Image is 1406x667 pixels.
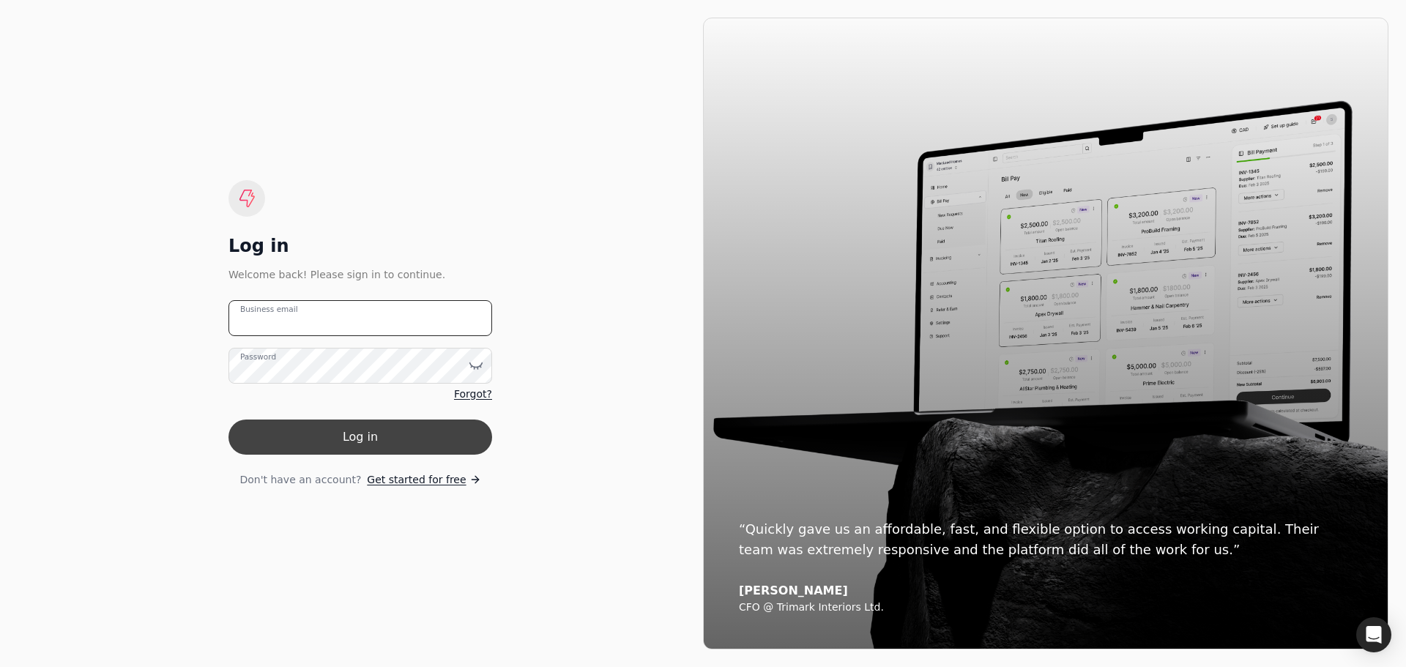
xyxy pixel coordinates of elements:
[739,584,1353,598] div: [PERSON_NAME]
[367,472,480,488] a: Get started for free
[739,519,1353,560] div: “Quickly gave us an affordable, fast, and flexible option to access working capital. Their team w...
[228,234,492,258] div: Log in
[228,267,492,283] div: Welcome back! Please sign in to continue.
[228,420,492,455] button: Log in
[739,601,1353,614] div: CFO @ Trimark Interiors Ltd.
[240,303,298,315] label: Business email
[239,472,361,488] span: Don't have an account?
[454,387,492,402] a: Forgot?
[367,472,466,488] span: Get started for free
[1356,617,1391,652] div: Open Intercom Messenger
[240,351,276,362] label: Password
